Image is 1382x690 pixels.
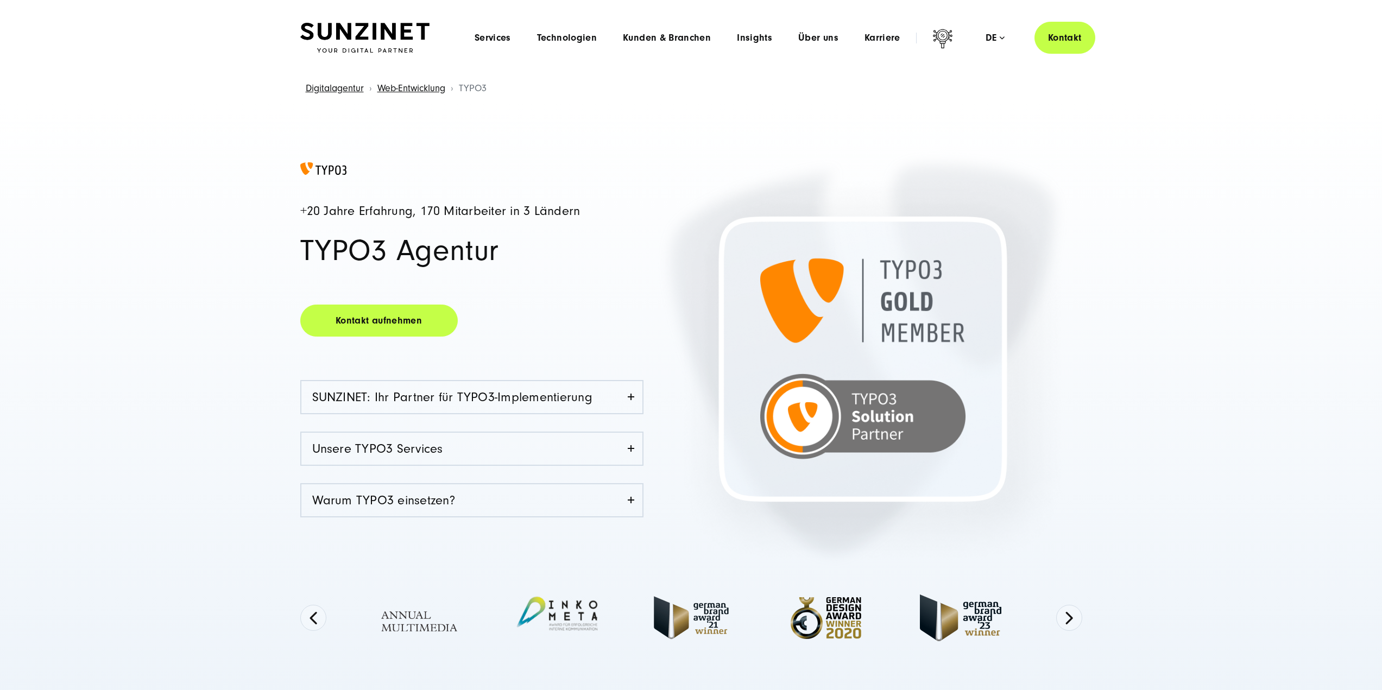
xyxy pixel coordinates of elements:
[377,83,445,94] a: Web-Entwicklung
[301,381,642,413] a: SUNZINET: Ihr Partner für TYPO3-Implementierung
[537,33,597,43] a: Technologien
[772,586,880,649] img: Full Service Digitalagentur - German Design Award Winner 2020
[1034,22,1095,54] a: Kontakt
[459,83,487,94] span: TYPO3
[300,605,326,631] button: Previous
[300,23,430,53] img: SUNZINET Full Service Digital Agentur
[300,305,458,337] a: Kontakt aufnehmen
[737,33,772,43] a: Insights
[623,33,711,43] a: Kunden & Branchen
[300,205,643,218] h4: +20 Jahre Erfahrung, 170 Mitarbeiter in 3 Ländern
[306,83,364,94] a: Digitalagentur
[986,33,1005,43] div: de
[301,484,642,516] a: Warum TYPO3 einsetzen?
[300,236,643,266] h1: TYPO3 Agentur
[368,587,476,648] img: Full Service Digitalagentur - Annual Multimedia Awards
[864,33,900,43] a: Karriere
[907,587,1014,649] img: German Brand Award 2023 Winner - fullservice digital agentur SUNZINET
[503,587,610,649] img: INKO META
[475,33,511,43] a: Services
[300,162,346,175] img: TYPO3 Agentur Logo farbig
[798,33,838,43] a: Über uns
[638,589,745,647] img: German Brand Award Winner 2021
[301,433,642,465] a: Unsere TYPO3 Services
[1056,605,1082,631] button: Next
[656,150,1070,568] img: TYPO3 Agentur Partnerlogo für Gold Member SUNZINET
